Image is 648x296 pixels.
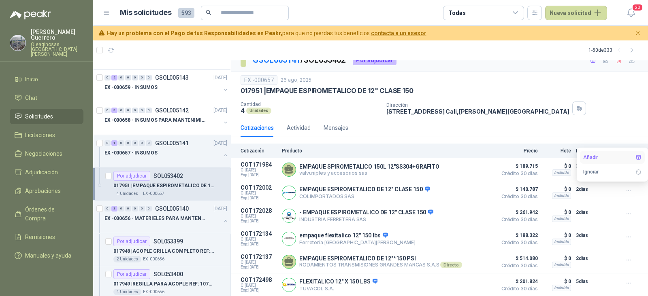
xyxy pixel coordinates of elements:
p: valvuniples y accesorios sas [299,170,439,176]
p: $ 0 [543,277,571,286]
div: Cotizaciones [241,123,274,132]
div: Incluido [552,262,571,268]
p: RODAMIENTOS TRANSMISIONES GRANDES MARCAS S.A.S [299,262,462,268]
div: 0 [118,75,124,80]
span: C: [DATE] [241,260,277,265]
img: Company Logo [282,232,296,245]
p: INDUSTRIA FERRETERA SAS [299,216,433,222]
img: Company Logo [10,35,26,51]
p: 017951 | EMPAQUE ESPIROMETALICO DE 12" CLASE 150 [241,87,414,95]
p: 2 días [576,207,596,217]
a: Chat [10,90,83,106]
div: Incluido [552,192,571,199]
div: 3 [111,108,117,113]
div: Incluido [552,239,571,245]
a: 0 1 0 0 0 0 0 GSOL005141[DATE] EX -000657 - INSUMOS [104,138,229,164]
b: Hay un problema con el Pago de tus Responsabilidades en Peakr, [107,30,282,36]
p: $ 0 [543,230,571,240]
span: Exp: [DATE] [241,265,277,270]
div: Incluido [552,285,571,291]
span: $ 188.322 [497,230,538,240]
div: 0 [146,140,152,146]
h1: Mis solicitudes [120,7,172,19]
a: 0 2 0 0 0 0 0 GSOL005143[DATE] EX -000659 - INSUMOS [104,73,229,99]
p: COT172498 [241,277,277,283]
div: 0 [118,140,124,146]
p: 017948 | ACOPLE GRILLA COMPLETO REF: 1070 H [113,247,214,255]
p: [DATE] [213,107,227,114]
span: Licitaciones [25,131,55,140]
a: Órdenes de Compra [10,202,83,226]
p: GSOL005141 [155,140,189,146]
div: 4 Unidades [113,190,141,197]
p: 26 ago, 2025 [281,76,311,84]
span: Solicitudes [25,112,53,121]
span: 593 [178,8,194,18]
p: $ 0 [543,184,571,194]
span: Chat [25,93,37,102]
button: 20 [624,6,638,20]
p: COT172134 [241,230,277,237]
p: $ 0 [543,161,571,171]
div: 0 [132,75,138,80]
span: Crédito 30 días [497,240,538,245]
div: 1 - 50 de 333 [588,44,638,57]
p: GSOL005142 [155,108,189,113]
span: para que no pierdas tus beneficios [107,29,426,38]
p: Oleaginosas [GEOGRAPHIC_DATA][PERSON_NAME] [31,42,83,57]
span: C: [DATE] [241,237,277,242]
div: 0 [139,75,145,80]
div: 0 [132,206,138,211]
p: Cantidad [241,101,380,107]
p: COT172002 [241,184,277,191]
div: 4 Unidades [113,289,141,295]
a: Por adjudicarSOL053399017948 |ACOPLE GRILLA COMPLETO REF: 1070 H2 UnidadesEX -000656 [93,233,230,266]
p: 3 días [576,161,596,171]
p: FLEXITALICO 12" X 150 LBS [299,278,377,285]
div: 3 [111,206,117,211]
p: EMPAQUE SPIROMETALICO 150L 12"SS304+GRAFITO [299,163,439,170]
p: [DATE] [213,205,227,213]
div: Incluido [552,169,571,176]
span: Adjudicación [25,168,58,177]
p: COT172028 [241,207,277,214]
div: 0 [104,140,111,146]
a: 0 3 0 0 0 0 0 GSOL005140[DATE] EX -000656 - MATERIELES PARA MANTENIMIENTO MECANIC [104,204,229,230]
div: 0 [118,108,124,113]
div: Incluido [552,216,571,222]
div: Mensajes [324,123,348,132]
span: C: [DATE] [241,214,277,219]
p: 3 días [576,230,596,240]
p: 017951 | EMPAQUE ESPIROMETALICO DE 12" CLASE 150 [113,182,214,190]
p: GSOL005140 [155,206,189,211]
button: Añadir [580,151,645,164]
span: C: [DATE] [241,168,277,173]
span: Exp: [DATE] [241,173,277,178]
p: SOL053399 [153,239,183,244]
p: / SOL053402 [253,54,346,66]
div: 0 [146,206,152,211]
p: 017949 | REGILLA PARA ACOPLE REF: 1070 H [113,280,214,288]
p: TUVACOL S.A. [299,285,377,292]
button: Nueva solicitud [545,6,607,20]
div: 0 [132,108,138,113]
button: Cerrar [633,28,643,38]
p: EMPAQUE ESPIROMETALICO DE 12" CLASE 150 [299,186,430,193]
p: Dirección [386,102,569,108]
p: COLIMPORTADOS SAS [299,193,430,199]
span: Exp: [DATE] [241,288,277,293]
div: 0 [125,206,131,211]
p: EX -000657 - INSUMOS [104,149,158,157]
div: 2 [111,75,117,80]
a: Inicio [10,72,83,87]
p: EX -000656 - MATERIELES PARA MANTENIMIENTO MECANIC [104,215,205,222]
a: Por adjudicarSOL053402017951 |EMPAQUE ESPIROMETALICO DE 12" CLASE 1504 UnidadesEX -000657 [93,168,230,201]
p: - EMPAQUE ESPIROMETALICO DE 12" CLASE 150 [299,209,433,216]
p: $ 0 [543,254,571,263]
div: Directo [440,262,462,268]
div: 0 [125,140,131,146]
div: 0 [139,108,145,113]
img: Company Logo [282,278,296,292]
div: Todas [448,8,465,17]
div: 0 [146,108,152,113]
